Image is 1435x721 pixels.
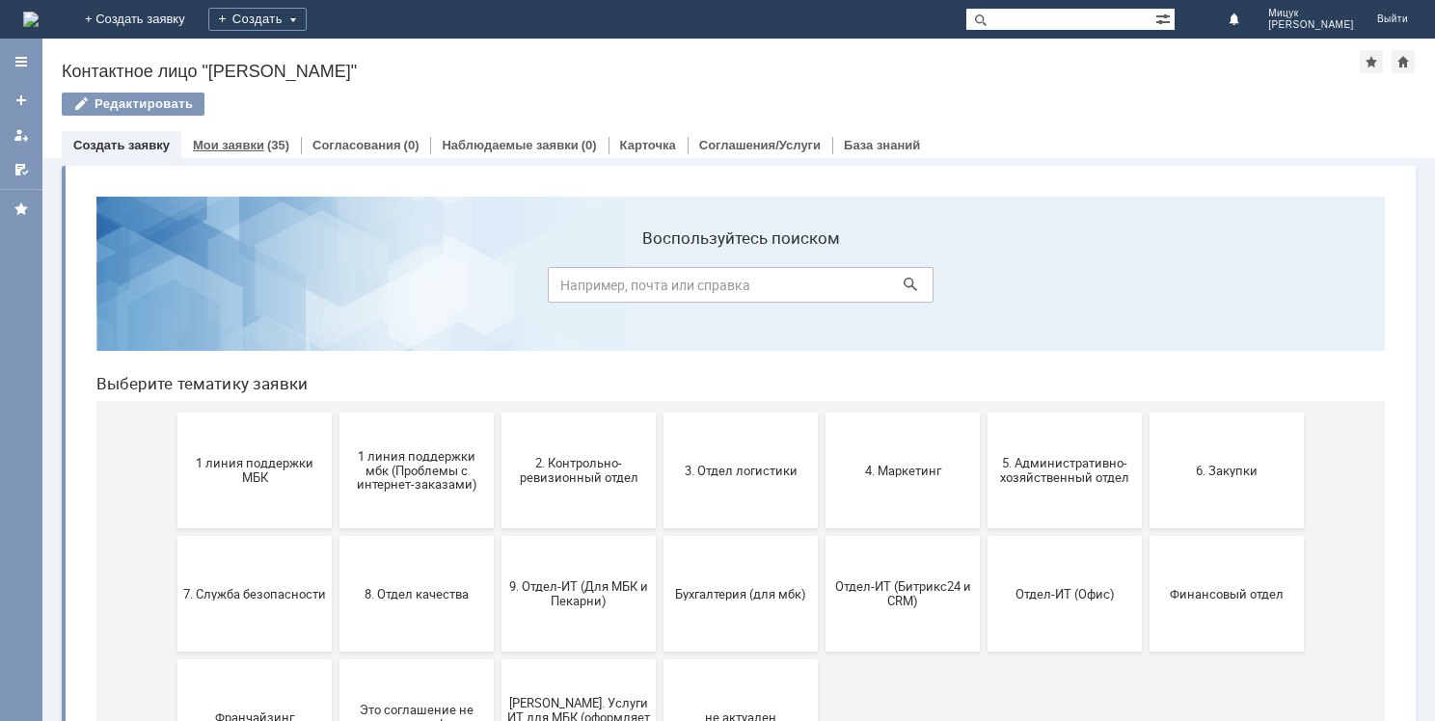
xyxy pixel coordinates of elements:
button: Отдел-ИТ (Битрикс24 и CRM) [745,355,899,470]
span: 6. Закупки [1074,281,1217,296]
span: 1 линия поддержки МБК [102,275,245,304]
button: 6. Закупки [1069,231,1223,347]
button: 2. Контрольно-ревизионный отдел [420,231,575,347]
button: 1 линия поддержки мбк (Проблемы с интернет-заказами) [258,231,413,347]
button: Финансовый отдел [1069,355,1223,470]
span: 2. Контрольно-ревизионный отдел [426,275,569,304]
button: 8. Отдел качества [258,355,413,470]
a: Мои заявки [193,138,264,152]
label: Воспользуйтесь поиском [467,47,853,67]
div: Добавить в избранное [1360,50,1383,73]
button: 4. Маркетинг [745,231,899,347]
div: Сделать домашней страницей [1392,50,1415,73]
button: [PERSON_NAME]. Услуги ИТ для МБК (оформляет L1) [420,478,575,594]
button: 3. Отдел логистики [582,231,737,347]
span: Отдел-ИТ (Офис) [912,405,1055,419]
a: Согласования [312,138,401,152]
button: Это соглашение не активно! [258,478,413,594]
button: Франчайзинг [96,478,251,594]
span: не актуален [588,528,731,543]
input: Например, почта или справка [467,86,853,121]
a: Мои заявки [6,120,37,150]
button: 5. Административно-хозяйственный отдел [907,231,1061,347]
div: Создать [208,8,307,31]
span: 1 линия поддержки мбк (Проблемы с интернет-заказами) [264,267,407,310]
button: 7. Служба безопасности [96,355,251,470]
button: Отдел-ИТ (Офис) [907,355,1061,470]
span: Отдел-ИТ (Битрикс24 и CRM) [750,398,893,427]
span: 7. Служба безопасности [102,405,245,419]
span: 9. Отдел-ИТ (Для МБК и Пекарни) [426,398,569,427]
img: logo [23,12,39,27]
a: Мои согласования [6,154,37,185]
div: (0) [582,138,597,152]
a: База знаний [844,138,920,152]
a: Создать заявку [73,138,170,152]
span: 4. Маркетинг [750,281,893,296]
button: 9. Отдел-ИТ (Для МБК и Пекарни) [420,355,575,470]
span: Расширенный поиск [1155,9,1175,27]
span: Франчайзинг [102,528,245,543]
a: Создать заявку [6,85,37,116]
span: [PERSON_NAME] [1268,19,1354,31]
header: Выберите тематику заявки [15,193,1304,212]
div: Контактное лицо "[PERSON_NAME]" [62,62,1360,81]
a: Перейти на домашнюю страницу [23,12,39,27]
button: не актуален [582,478,737,594]
span: 3. Отдел логистики [588,281,731,296]
a: Наблюдаемые заявки [442,138,578,152]
span: Бухгалтерия (для мбк) [588,405,731,419]
span: 5. Административно-хозяйственный отдел [912,275,1055,304]
a: Соглашения/Услуги [699,138,821,152]
span: Финансовый отдел [1074,405,1217,419]
div: (35) [267,138,289,152]
button: 1 линия поддержки МБК [96,231,251,347]
div: (0) [404,138,420,152]
a: Карточка [620,138,676,152]
span: Мицук [1268,8,1354,19]
span: 8. Отдел качества [264,405,407,419]
span: [PERSON_NAME]. Услуги ИТ для МБК (оформляет L1) [426,514,569,557]
button: Бухгалтерия (для мбк) [582,355,737,470]
span: Это соглашение не активно! [264,521,407,550]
